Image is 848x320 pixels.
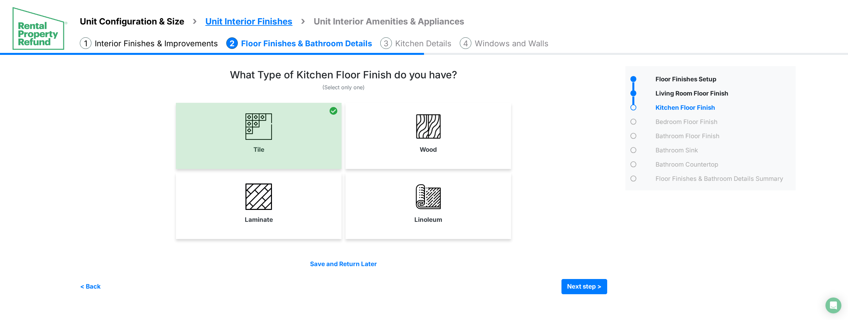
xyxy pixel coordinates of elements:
li: Interior Finishes & Improvements [80,37,218,50]
li: Windows and Walls [460,37,549,50]
div: Living Room Floor Finish [654,89,796,100]
li: Floor Finishes & Bathroom Details [226,37,372,50]
button: Next step > [561,279,607,294]
div: Bathroom Floor Finish [654,132,796,142]
div: Kitchen Floor Finish [654,103,796,114]
span: Unit Configuration & Size [80,16,184,26]
img: laminate_3.png [245,183,272,210]
label: Laminate [245,215,273,224]
label: Linoleum [414,215,442,224]
span: Unit Interior Finishes [205,16,292,26]
li: Kitchen Details [380,37,451,50]
h3: What Type of Kitchen Floor Finish do you have? [230,69,457,81]
p: (Select only one) [80,83,607,91]
img: linoleum.png [415,183,442,210]
label: Wood [420,145,437,154]
div: Bathroom Countertop [654,160,796,171]
img: wood.png [415,113,442,140]
span: Unit Interior Amenities & Appliances [314,16,464,26]
div: Open Intercom Messenger [825,298,841,313]
div: Bedroom Floor Finish [654,117,796,128]
div: Floor Finishes & Bathroom Details Summary [654,174,796,185]
div: Bathroom Sink [654,146,796,157]
button: < Back [80,279,101,294]
div: Floor Finishes Setup [654,75,796,86]
a: Save and Return Later [310,260,377,268]
img: spp logo [12,6,68,50]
